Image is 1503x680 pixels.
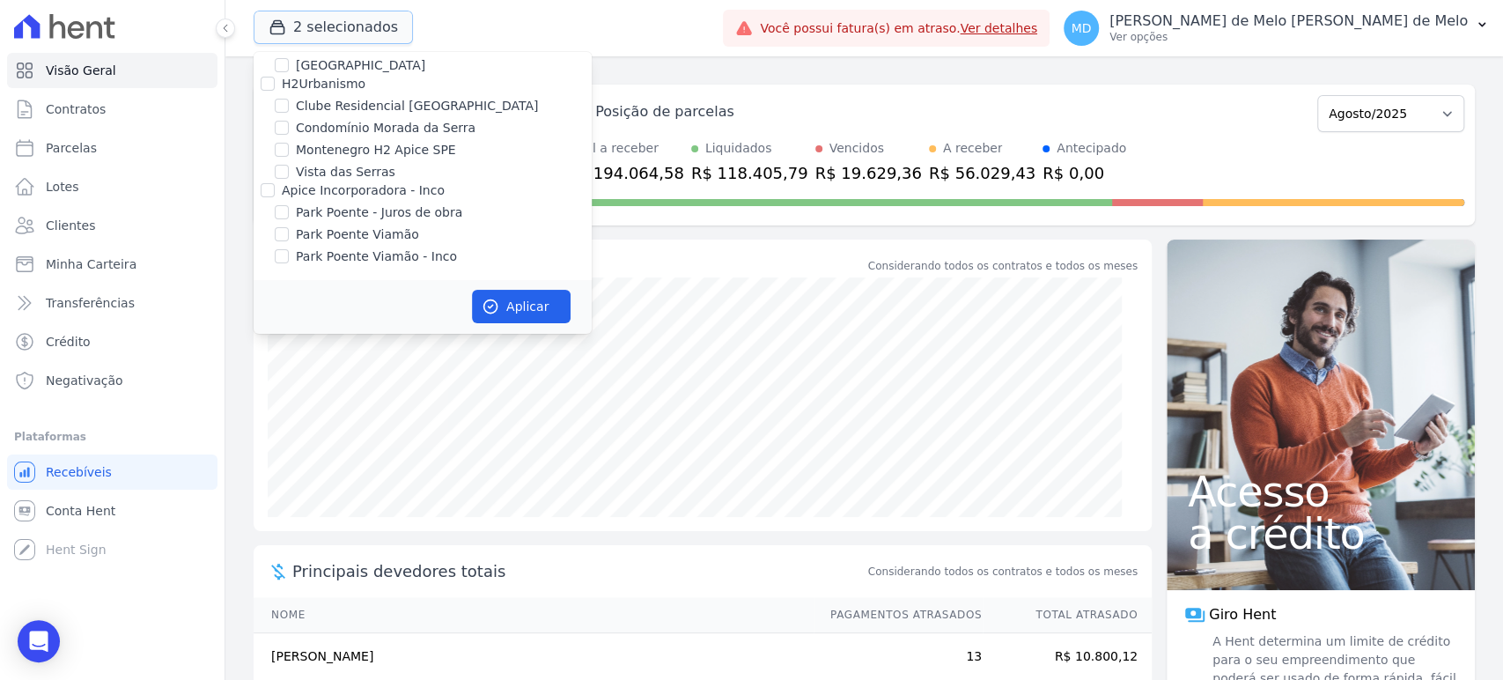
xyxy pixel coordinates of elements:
[46,100,106,118] span: Contratos
[868,258,1138,274] div: Considerando todos os contratos e todos os meses
[1072,22,1092,34] span: MD
[296,56,425,75] label: [GEOGRAPHIC_DATA]
[7,208,217,243] a: Clientes
[983,597,1152,633] th: Total Atrasado
[1188,513,1454,555] span: a crédito
[7,455,217,490] a: Recebíveis
[296,119,475,137] label: Condomínio Morada da Serra
[46,217,95,234] span: Clientes
[1209,604,1276,625] span: Giro Hent
[1050,4,1503,53] button: MD [PERSON_NAME] de Melo [PERSON_NAME] de Melo Ver opções
[292,559,865,583] span: Principais devedores totais
[567,139,684,158] div: Total a receber
[7,324,217,359] a: Crédito
[14,426,210,447] div: Plataformas
[7,130,217,166] a: Parcelas
[1057,139,1126,158] div: Antecipado
[829,139,884,158] div: Vencidos
[296,203,462,222] label: Park Poente - Juros de obra
[282,183,445,197] label: Apice Incorporadora - Inco
[567,161,684,185] div: R$ 194.064,58
[1188,470,1454,513] span: Acesso
[46,139,97,157] span: Parcelas
[296,225,419,244] label: Park Poente Viamão
[595,101,734,122] div: Posição de parcelas
[7,363,217,398] a: Negativação
[1109,12,1468,30] p: [PERSON_NAME] de Melo [PERSON_NAME] de Melo
[868,564,1138,580] span: Considerando todos os contratos e todos os meses
[7,285,217,321] a: Transferências
[7,92,217,127] a: Contratos
[7,53,217,88] a: Visão Geral
[46,62,116,79] span: Visão Geral
[943,139,1003,158] div: A receber
[296,248,457,266] label: Park Poente Viamão - Inco
[46,463,112,481] span: Recebíveis
[46,294,135,312] span: Transferências
[760,19,1037,38] span: Você possui fatura(s) em atraso.
[282,77,365,91] label: H2Urbanismo
[960,21,1037,35] a: Ver detalhes
[46,372,123,389] span: Negativação
[18,620,60,662] div: Open Intercom Messenger
[46,255,136,273] span: Minha Carteira
[46,502,115,520] span: Conta Hent
[705,139,772,158] div: Liquidados
[7,169,217,204] a: Lotes
[46,333,91,351] span: Crédito
[1043,161,1126,185] div: R$ 0,00
[296,163,395,181] label: Vista das Serras
[254,11,413,44] button: 2 selecionados
[815,161,922,185] div: R$ 19.629,36
[472,290,571,323] button: Aplicar
[254,597,814,633] th: Nome
[46,178,79,196] span: Lotes
[691,161,808,185] div: R$ 118.405,79
[814,597,983,633] th: Pagamentos Atrasados
[296,141,456,159] label: Montenegro H2 Apice SPE
[7,493,217,528] a: Conta Hent
[296,97,538,115] label: Clube Residencial [GEOGRAPHIC_DATA]
[1109,30,1468,44] p: Ver opções
[7,247,217,282] a: Minha Carteira
[929,161,1035,185] div: R$ 56.029,43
